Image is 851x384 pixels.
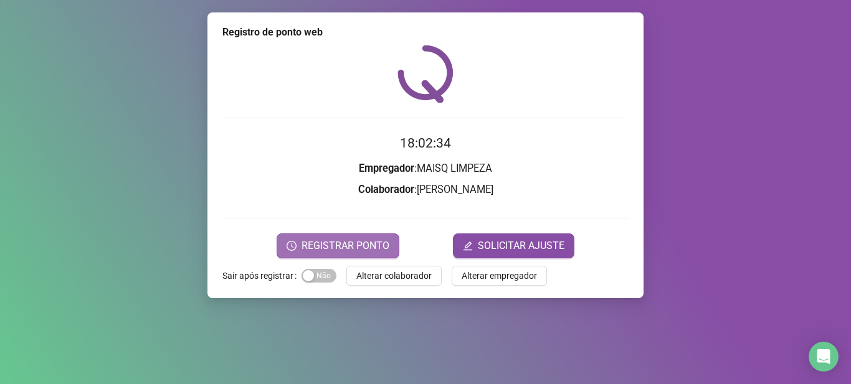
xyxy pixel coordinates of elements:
strong: Colaborador [358,184,414,195]
h3: : [PERSON_NAME] [222,182,629,198]
strong: Empregador [359,162,414,174]
button: Alterar empregador [452,266,547,286]
img: QRPoint [397,45,454,103]
button: editSOLICITAR AJUSTE [453,233,574,258]
label: Sair após registrar [222,266,302,286]
span: Alterar empregador [462,269,537,283]
div: Open Intercom Messenger [809,342,839,372]
h3: : MAISQ LIMPEZA [222,161,629,177]
button: REGISTRAR PONTO [277,233,399,258]
span: Alterar colaborador [356,269,432,283]
span: edit [463,241,473,251]
div: Registro de ponto web [222,25,629,40]
span: SOLICITAR AJUSTE [478,238,564,253]
button: Alterar colaborador [346,266,442,286]
span: REGISTRAR PONTO [302,238,389,253]
span: clock-circle [287,241,297,251]
time: 18:02:34 [400,136,451,151]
